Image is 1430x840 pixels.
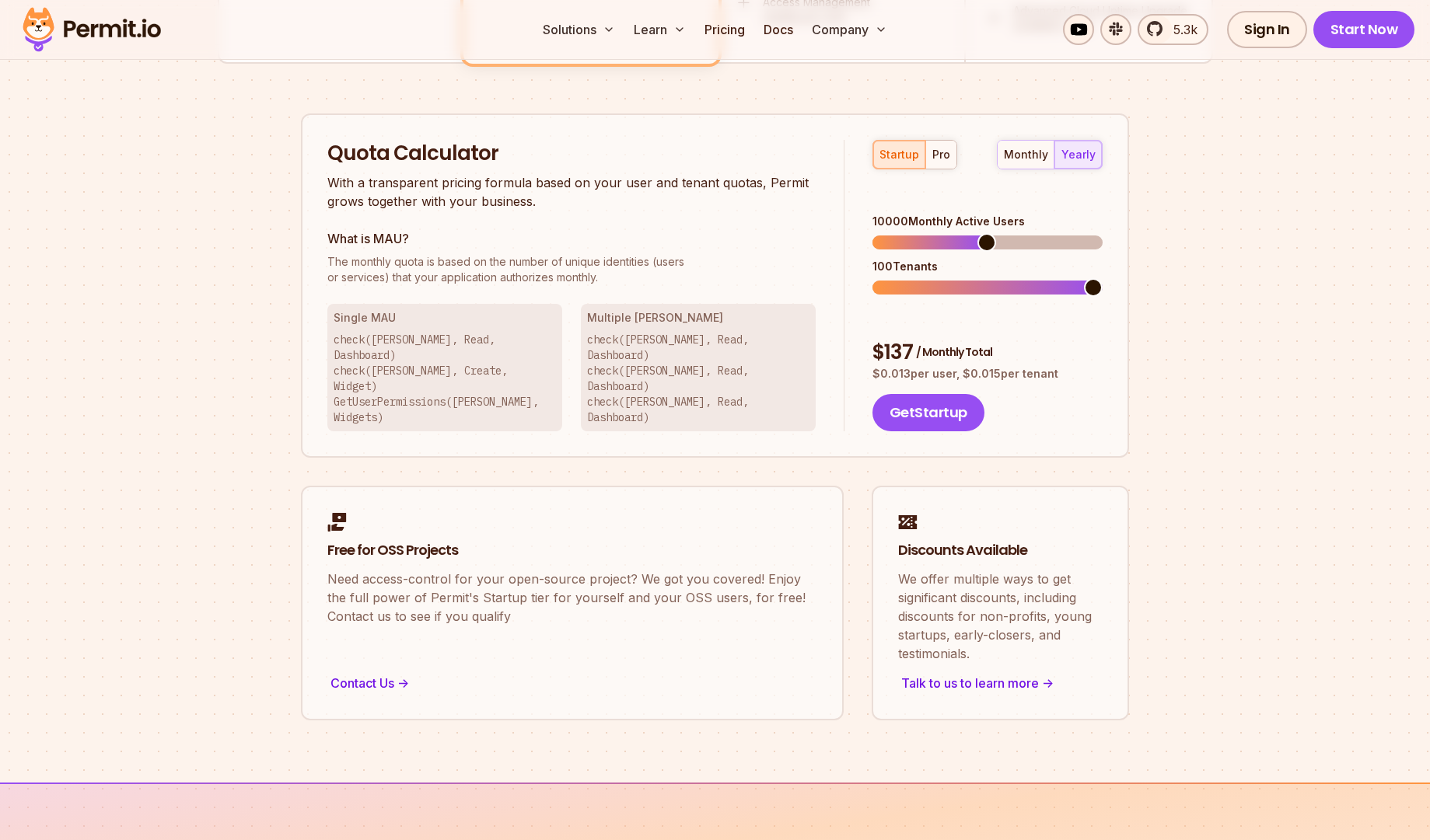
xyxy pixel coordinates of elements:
p: or services) that your application authorizes monthly. [327,254,816,285]
a: Docs [757,14,799,45]
p: $ 0.013 per user, $ 0.015 per tenant [872,366,1103,382]
img: Permit logo [16,3,168,56]
button: Learn [628,14,692,45]
p: check([PERSON_NAME], Read, Dashboard) check([PERSON_NAME], Read, Dashboard) check([PERSON_NAME], ... [587,332,809,425]
button: Company [806,14,893,45]
a: Sign In [1227,11,1307,48]
a: Start Now [1313,11,1415,48]
div: 100 Tenants [872,259,1103,274]
span: -> [1042,674,1054,692]
button: Solutions [537,14,621,45]
div: 10000 Monthly Active Users [872,214,1103,229]
h3: Multiple [PERSON_NAME] [587,310,809,326]
h3: Single MAU [334,310,556,326]
p: With a transparent pricing formula based on your user and tenant quotas, Permit grows together wi... [327,173,816,211]
span: 5.3k [1164,20,1197,39]
h2: Free for OSS Projects [327,541,817,560]
div: monthly [1004,147,1048,162]
p: We offer multiple ways to get significant discounts, including discounts for non-profits, young s... [898,570,1103,663]
div: pro [932,147,950,162]
span: -> [397,674,409,692]
span: / Monthly Total [916,344,992,360]
a: Pricing [698,14,751,45]
p: check([PERSON_NAME], Read, Dashboard) check([PERSON_NAME], Create, Widget) GetUserPermissions([PE... [334,332,556,425]
h2: Discounts Available [898,541,1103,560]
h3: What is MAU? [327,229,816,248]
a: Discounts AvailableWe offer multiple ways to get significant discounts, including discounts for n... [872,486,1129,720]
p: Need access-control for your open-source project? We got you covered! Enjoy the full power of Per... [327,570,817,626]
button: GetStartup [872,394,984,431]
div: Contact Us [327,672,817,694]
span: The monthly quota is based on the number of unique identities (users [327,254,816,270]
h2: Quota Calculator [327,140,816,168]
a: Free for OSS ProjectsNeed access-control for your open-source project? We got you covered! Enjoy ... [301,486,844,720]
div: $ 137 [872,339,1103,367]
div: Talk to us to learn more [898,672,1103,694]
a: 5.3k [1138,14,1208,45]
